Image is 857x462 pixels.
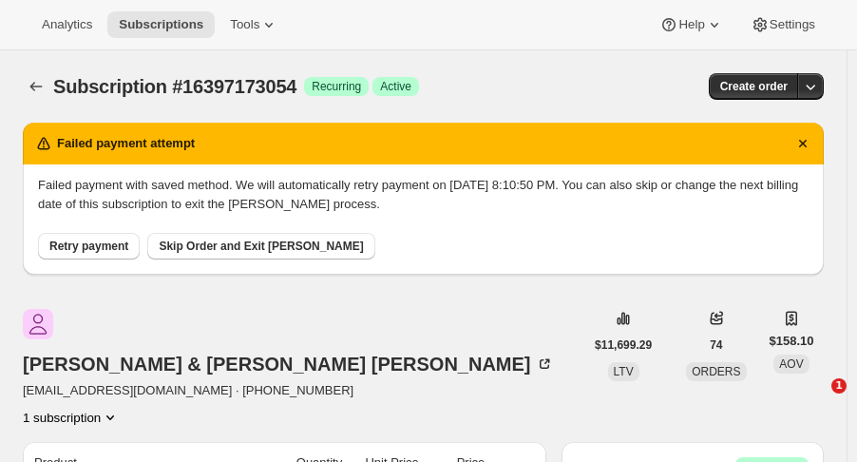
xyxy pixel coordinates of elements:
[159,239,363,254] span: Skip Order and Exit [PERSON_NAME]
[119,17,203,32] span: Subscriptions
[614,365,634,378] span: LTV
[23,73,49,100] button: Subscriptions
[219,11,290,38] button: Tools
[57,134,195,153] h2: Failed payment attempt
[831,378,847,394] span: 1
[107,11,215,38] button: Subscriptions
[595,337,652,353] span: $11,699.29
[380,79,411,94] span: Active
[230,17,259,32] span: Tools
[698,332,733,358] button: 74
[49,239,128,254] span: Retry payment
[770,332,814,351] span: $158.10
[53,76,296,97] span: Subscription #16397173054
[678,17,704,32] span: Help
[739,11,827,38] button: Settings
[710,337,722,353] span: 74
[648,11,734,38] button: Help
[790,130,816,157] button: Dismiss notification
[770,17,815,32] span: Settings
[42,17,92,32] span: Analytics
[583,332,663,358] button: $11,699.29
[692,365,740,378] span: ORDERS
[38,176,809,214] p: Failed payment with saved method. We will automatically retry payment on [DATE] 8:10:50 PM. You c...
[38,233,140,260] button: Retry payment
[779,357,803,371] span: AOV
[709,73,799,100] button: Create order
[23,381,554,400] span: [EMAIL_ADDRESS][DOMAIN_NAME] · [PHONE_NUMBER]
[720,79,788,94] span: Create order
[23,309,53,339] span: Alan & Nancy Goldstein
[30,11,104,38] button: Analytics
[147,233,374,260] button: Skip Order and Exit [PERSON_NAME]
[23,408,120,427] button: Product actions
[792,378,838,424] iframe: Intercom live chat
[312,79,361,94] span: Recurring
[23,355,554,374] div: [PERSON_NAME] & [PERSON_NAME] [PERSON_NAME]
